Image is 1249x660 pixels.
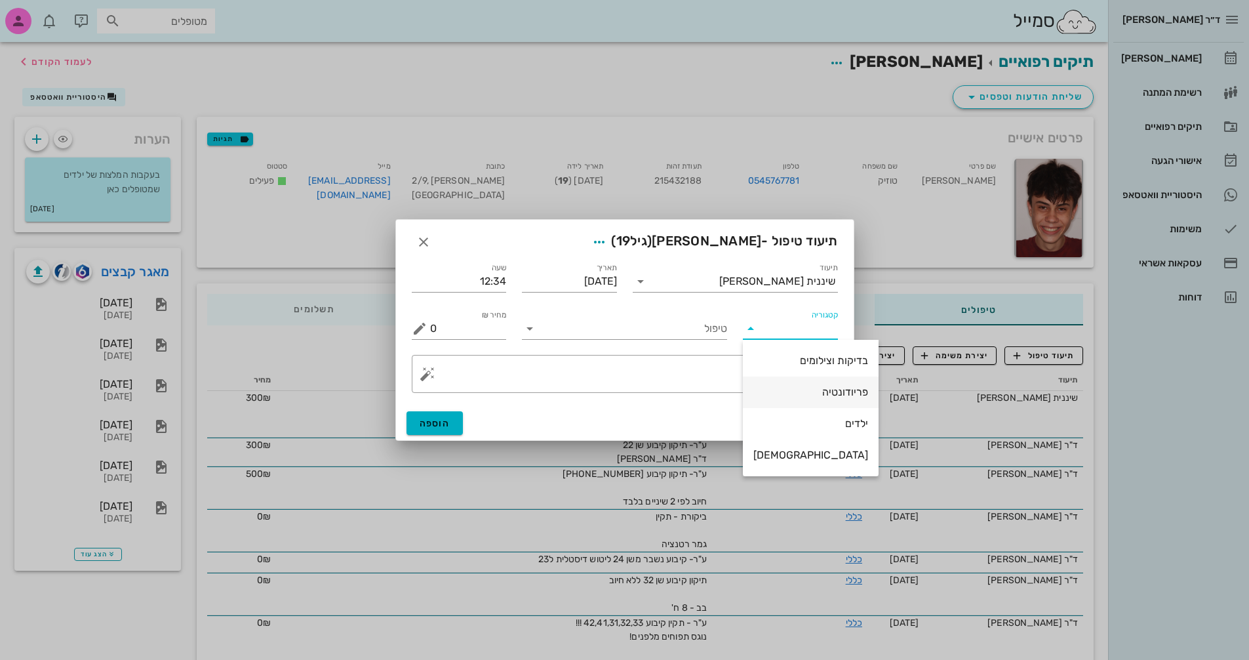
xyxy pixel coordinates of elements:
[596,263,617,273] label: תאריך
[820,263,838,273] label: תיעוד
[492,263,507,273] label: שעה
[753,386,868,398] div: פריודונטיה
[633,271,838,292] div: תיעודשיננית [PERSON_NAME]
[652,233,761,249] span: [PERSON_NAME]
[753,449,868,461] div: [DEMOGRAPHIC_DATA]
[412,321,427,337] button: מחיר ₪ appended action
[616,233,631,249] span: 19
[406,411,464,435] button: הוספה
[482,310,507,320] label: מחיר ₪
[753,354,868,367] div: בדיקות וצילומים
[753,417,868,430] div: ילדים
[811,310,838,320] label: קטגוריה
[719,276,835,287] div: שיננית [PERSON_NAME]
[420,418,450,429] span: הוספה
[611,233,652,249] span: (גיל )
[587,230,837,254] span: תיעוד טיפול -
